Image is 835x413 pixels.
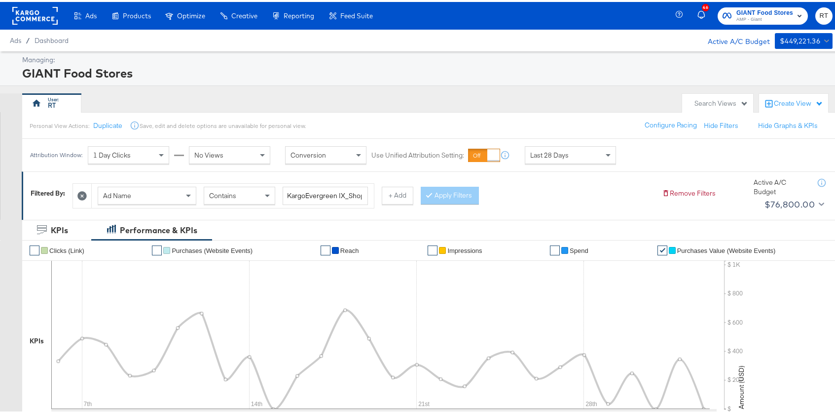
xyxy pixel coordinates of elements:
span: Reach [340,245,359,252]
span: GIANT Food Stores [736,6,793,16]
span: Reporting [284,10,314,18]
input: Enter a search term [283,185,368,203]
div: KPIs [51,223,68,234]
span: Contains [209,189,236,198]
div: Active A/C Budget [697,31,770,46]
button: Hide Graphs & KPIs [758,119,818,128]
span: Feed Suite [340,10,373,18]
span: Ads [10,35,21,42]
button: $76,800.00 [761,195,826,210]
div: Search Views [694,97,748,106]
span: Spend [570,245,588,252]
span: Last 28 Days [530,149,569,158]
span: No Views [194,149,223,158]
span: AMP - Giant [736,14,793,22]
div: $449,221.36 [780,33,820,45]
a: ✔ [152,244,162,253]
div: $76,800.00 [764,195,815,210]
span: Products [123,10,151,18]
span: Optimize [177,10,205,18]
span: RT [819,8,829,20]
div: Attribution Window: [30,150,83,157]
a: ✔ [550,244,560,253]
span: Ads [85,10,97,18]
div: KPIs [30,334,44,344]
div: Filtered By: [31,187,65,196]
a: Dashboard [35,35,69,42]
a: ✔ [321,244,330,253]
span: / [21,35,35,42]
span: Clicks (Link) [49,245,84,252]
div: Managing: [22,53,830,63]
label: Use Unified Attribution Setting: [371,149,464,158]
div: Create View [774,97,823,107]
span: Creative [231,10,257,18]
div: 46 [702,2,709,9]
div: Save, edit and delete options are unavailable for personal view. [140,120,306,128]
span: Purchases Value (Website Events) [677,245,776,252]
div: Personal View Actions: [30,120,89,128]
text: Amount (USD) [737,364,746,407]
button: Duplicate [93,119,122,128]
a: ✔ [428,244,437,253]
span: Purchases (Website Events) [172,245,253,252]
div: Active A/C Budget [754,176,808,194]
a: ✔ [657,244,667,253]
span: Ad Name [103,189,131,198]
button: + Add [382,185,413,203]
button: Configure Pacing [638,115,704,132]
span: Conversion [290,149,326,158]
div: RT [48,99,56,108]
div: GIANT Food Stores [22,63,830,80]
a: ✔ [30,244,39,253]
button: GIANT Food StoresAMP - Giant [718,5,808,23]
span: Impressions [447,245,482,252]
button: 46 [696,4,713,24]
button: RT [815,5,833,23]
div: Performance & KPIs [120,223,197,234]
button: Remove Filters [662,187,716,196]
span: 1 Day Clicks [93,149,131,158]
button: $449,221.36 [775,31,833,47]
button: Hide Filters [704,119,738,128]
